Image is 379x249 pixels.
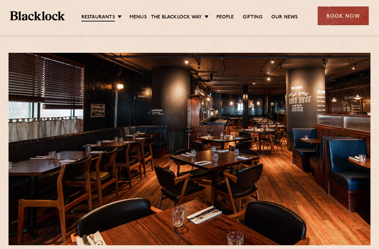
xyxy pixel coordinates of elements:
a: Restaurants [81,14,115,21]
a: The Blacklock Way [151,14,202,21]
img: BL_Textured_Logo-footer-cropped.svg [10,11,65,20]
div: Book Now [318,6,369,25]
a: Menus [130,14,147,21]
a: Gifting [243,14,262,21]
a: Our News [271,14,298,21]
a: People [216,14,234,21]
